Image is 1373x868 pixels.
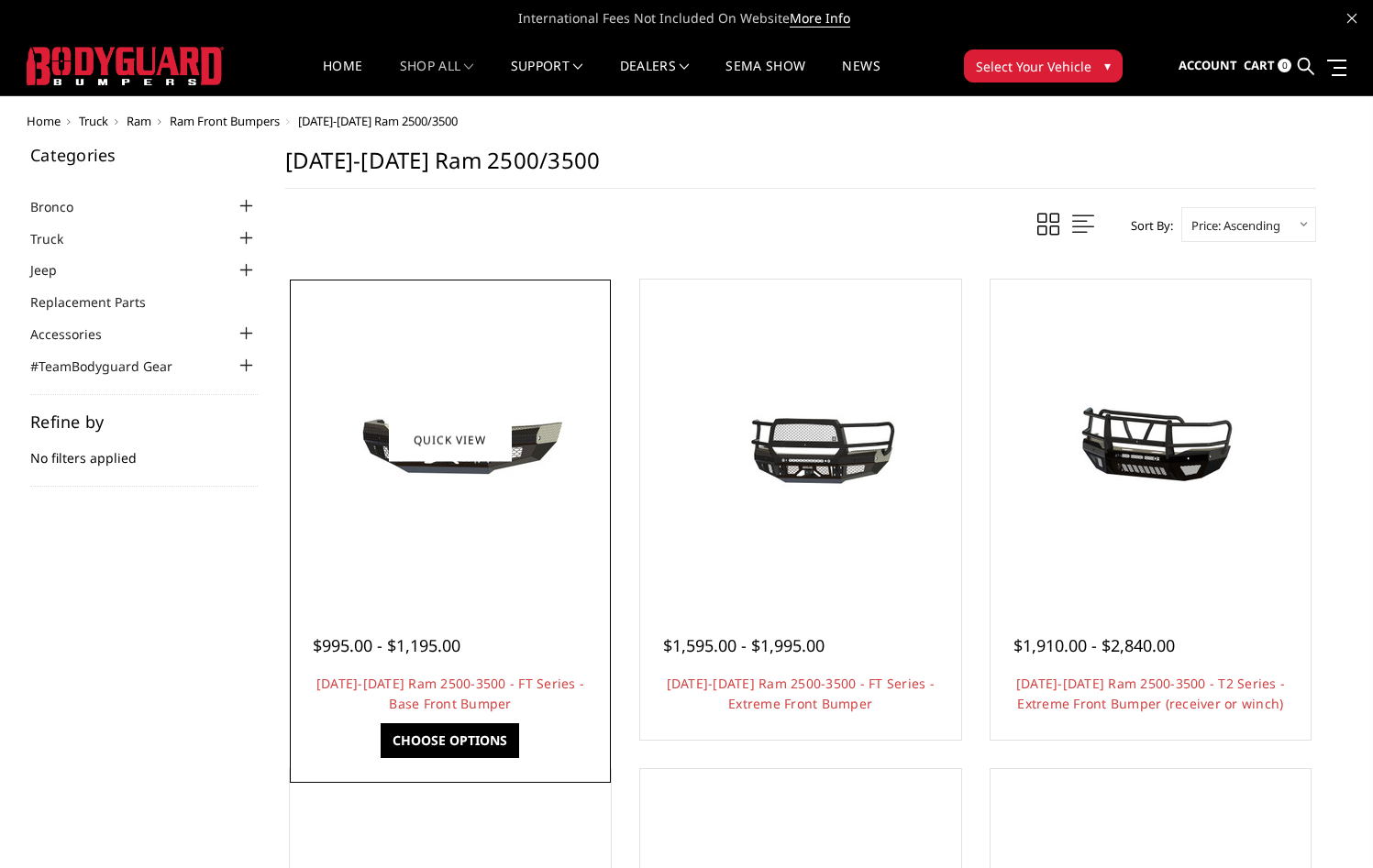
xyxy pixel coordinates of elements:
[1179,41,1237,91] a: Account
[30,324,125,344] a: Accessories
[30,357,195,376] a: #TeamBodyguard Gear
[298,113,458,129] span: [DATE]-[DATE] Ram 2500/3500
[27,47,224,85] img: BODYGUARD BUMPERS
[381,723,519,758] a: Choose Options
[27,113,61,129] a: Home
[30,197,96,216] a: Bronco
[620,60,690,95] a: Dealers
[30,147,258,163] h5: Categories
[663,634,825,656] span: $1,595.00 - $1,995.00
[842,60,880,95] a: News
[79,113,108,129] a: Truck
[1244,57,1275,73] span: Cart
[725,60,805,95] a: SEMA Show
[285,147,1316,189] h1: [DATE]-[DATE] Ram 2500/3500
[667,675,935,712] a: [DATE]-[DATE] Ram 2500-3500 - FT Series - Extreme Front Bumper
[389,418,512,461] a: Quick view
[1003,371,1297,509] img: 2019-2025 Ram 2500-3500 - T2 Series - Extreme Front Bumper (receiver or winch)
[964,49,1123,82] button: Select Your Vehicle
[304,371,597,509] img: 2019-2025 Ram 2500-3500 - FT Series - Base Front Bumper
[170,113,280,129] a: Ram Front Bumpers
[995,284,1307,596] a: 2019-2025 Ram 2500-3500 - T2 Series - Extreme Front Bumper (receiver or winch) 2019-2025 Ram 2500...
[1013,634,1175,656] span: $1,910.00 - $2,840.00
[30,413,258,487] div: No filters applied
[30,229,86,248] a: Truck
[1104,56,1111,75] span: ▾
[30,413,258,430] h5: Refine by
[127,113,151,129] a: Ram
[1281,780,1373,868] iframe: Chat Widget
[976,57,1091,76] span: Select Your Vehicle
[1179,57,1237,73] span: Account
[1121,212,1173,239] label: Sort By:
[294,284,606,596] a: 2019-2025 Ram 2500-3500 - FT Series - Base Front Bumper
[400,60,474,95] a: shop all
[313,634,460,656] span: $995.00 - $1,195.00
[511,60,583,95] a: Support
[1016,675,1285,712] a: [DATE]-[DATE] Ram 2500-3500 - T2 Series - Extreme Front Bumper (receiver or winch)
[323,60,362,95] a: Home
[1278,59,1291,72] span: 0
[1244,41,1291,91] a: Cart 0
[30,292,169,312] a: Replacement Parts
[30,260,80,280] a: Jeep
[645,284,957,596] a: 2019-2025 Ram 2500-3500 - FT Series - Extreme Front Bumper 2019-2025 Ram 2500-3500 - FT Series - ...
[790,9,850,27] a: More Info
[316,675,584,712] a: [DATE]-[DATE] Ram 2500-3500 - FT Series - Base Front Bumper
